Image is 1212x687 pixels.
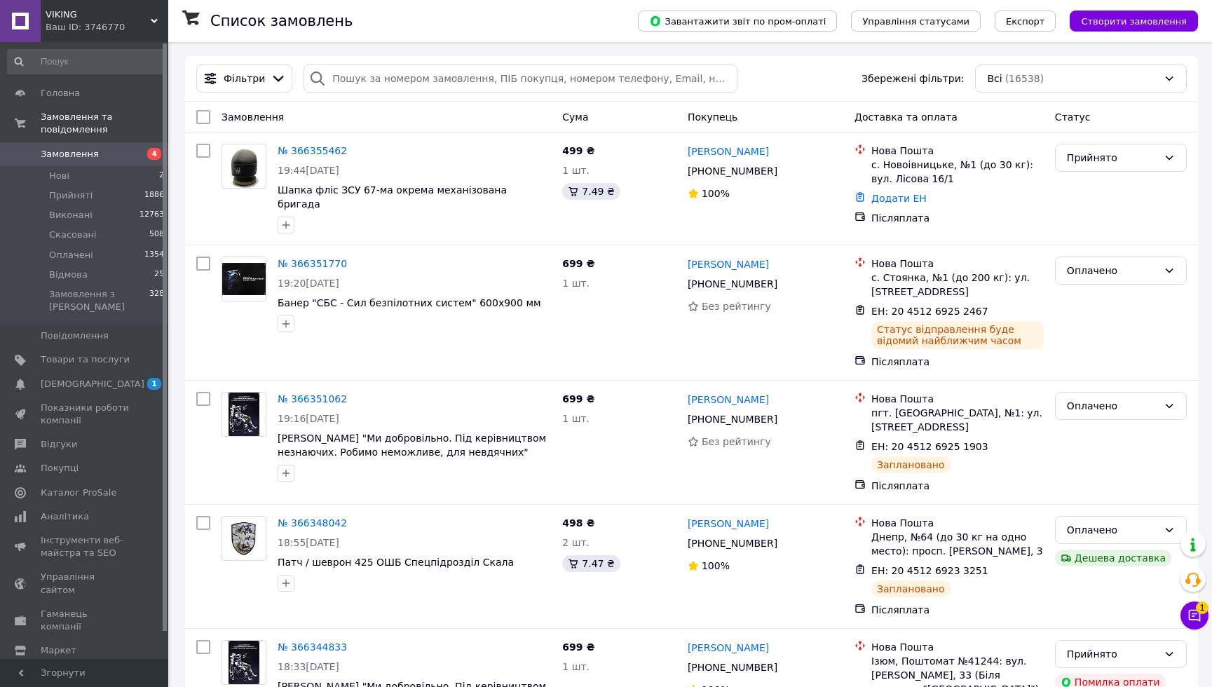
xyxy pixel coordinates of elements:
span: [PHONE_NUMBER] [688,165,777,177]
div: 7.47 ₴ [562,555,620,572]
span: 25 [154,268,164,281]
div: Днепр, №64 (до 30 кг на одно место): просп. [PERSON_NAME], 3 [871,530,1044,558]
div: Оплачено [1067,522,1158,538]
span: [PHONE_NUMBER] [688,278,777,290]
img: Фото товару [222,263,266,295]
span: 699 ₴ [562,641,594,653]
span: 1886 [144,189,164,202]
input: Пошук [7,49,165,74]
span: 328 [149,288,164,313]
div: Післяплата [871,479,1044,493]
span: Відмова [49,268,88,281]
button: Завантажити звіт по пром-оплаті [638,11,837,32]
div: Прийнято [1067,150,1158,165]
span: Управління сайтом [41,571,130,596]
button: Чат з покупцем1 [1180,601,1208,630]
div: Заплановано [871,456,951,473]
a: [PERSON_NAME] [688,393,769,407]
a: Шапка фліс ЗСУ 67-ма окрема механізована бригада [278,184,507,210]
span: 19:16[DATE] [278,413,339,424]
span: Банер "СБС - Сил безпілотних систем" 600х900 мм [278,297,541,308]
div: 7.49 ₴ [562,183,620,200]
span: Повідомлення [41,329,109,342]
button: Управління статусами [851,11,981,32]
div: Оплачено [1067,398,1158,414]
span: Покупець [688,111,737,123]
button: Створити замовлення [1070,11,1198,32]
img: Фото товару [226,517,261,560]
span: VIKING [46,8,151,21]
div: Післяплата [871,355,1044,369]
span: Cума [562,111,588,123]
span: 100% [702,188,730,199]
span: Створити замовлення [1081,16,1187,27]
span: Показники роботи компанії [41,402,130,427]
div: с. Стоянка, №1 (до 200 кг): ул. [STREET_ADDRESS] [871,271,1044,299]
span: Покупці [41,462,79,475]
div: Нова Пошта [871,144,1044,158]
span: 1 шт. [562,165,590,176]
span: Експорт [1006,16,1045,27]
span: 19:44[DATE] [278,165,339,176]
input: Пошук за номером замовлення, ПІБ покупця, номером телефону, Email, номером накладної [304,64,737,93]
span: Каталог ProSale [41,487,116,499]
span: Скасовані [49,229,97,241]
a: № 366348042 [278,517,347,529]
span: 2 [159,170,164,182]
a: Фото товару [222,516,266,561]
span: 1 шт. [562,413,590,424]
span: ЕН: 20 4512 6925 1903 [871,441,988,452]
span: 18:55[DATE] [278,537,339,548]
a: [PERSON_NAME] "Ми добровільно. Під керівництвом незнаючих. Робимо неможливе, для невдячних" 600х9... [278,433,546,472]
span: 1 шт. [562,661,590,672]
span: 18:33[DATE] [278,661,339,672]
span: Всі [987,72,1002,86]
span: Прийняті [49,189,93,202]
span: Управління статусами [862,16,969,27]
span: [PHONE_NUMBER] [688,538,777,549]
div: Нова Пошта [871,516,1044,530]
a: Створити замовлення [1056,15,1198,26]
span: Гаманець компанії [41,608,130,633]
span: (16538) [1005,73,1044,84]
a: Фото товару [222,640,266,685]
div: Нова Пошта [871,392,1044,406]
div: Нова Пошта [871,257,1044,271]
span: Виконані [49,209,93,222]
h1: Список замовлень [210,13,353,29]
img: Фото товару [228,144,261,188]
span: 499 ₴ [562,145,594,156]
span: ЕН: 20 4512 6923 3251 [871,565,988,576]
span: ЕН: 20 4512 6925 2467 [871,306,988,317]
span: 19:20[DATE] [278,278,339,289]
span: Замовлення з [PERSON_NAME] [49,288,149,313]
div: пгт. [GEOGRAPHIC_DATA], №1: ул. [STREET_ADDRESS] [871,406,1044,434]
a: Фото товару [222,392,266,437]
img: Фото товару [229,641,260,684]
div: с. Новоівницьке, №1 (до 30 кг): вул. Лісова 16/1 [871,158,1044,186]
span: 508 [149,229,164,241]
span: Без рейтингу [702,436,771,447]
a: Додати ЕН [871,193,927,204]
div: Ваш ID: 3746770 [46,21,168,34]
img: Фото товару [229,393,260,436]
span: [DEMOGRAPHIC_DATA] [41,378,144,390]
a: № 366355462 [278,145,347,156]
span: Відгуки [41,438,77,451]
div: Післяплата [871,603,1044,617]
div: Післяплата [871,211,1044,225]
span: Без рейтингу [702,301,771,312]
span: Головна [41,87,80,100]
a: [PERSON_NAME] [688,641,769,655]
span: 699 ₴ [562,258,594,269]
div: Статус відправлення буде відомий найближчим часом [871,321,1044,349]
div: Нова Пошта [871,640,1044,654]
a: Патч / шеврон 425 ОШБ Спецпідрозділ Скала [278,557,514,568]
span: Аналітика [41,510,89,523]
a: [PERSON_NAME] [688,517,769,531]
span: Замовлення [41,148,99,161]
div: Оплачено [1067,263,1158,278]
